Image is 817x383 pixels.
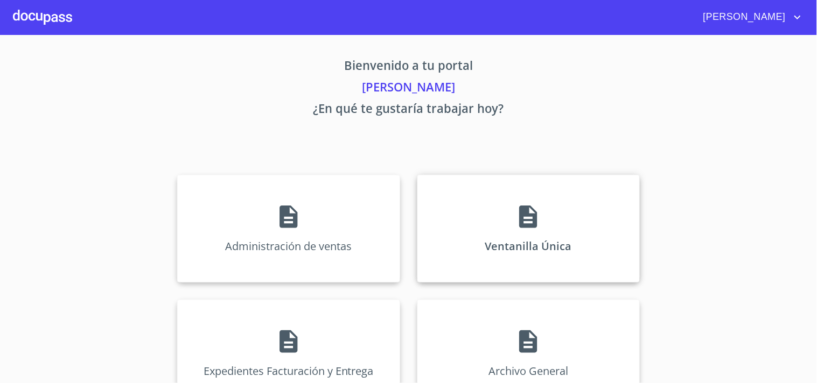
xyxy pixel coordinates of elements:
p: Bienvenido a tu portal [77,56,741,78]
p: [PERSON_NAME] [77,78,741,100]
p: Expedientes Facturación y Entrega [204,364,374,378]
p: Archivo General [488,364,568,378]
button: account of current user [695,9,804,26]
span: [PERSON_NAME] [695,9,791,26]
p: Administración de ventas [225,239,352,253]
p: Ventanilla Única [485,239,572,253]
p: ¿En qué te gustaría trabajar hoy? [77,100,741,121]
